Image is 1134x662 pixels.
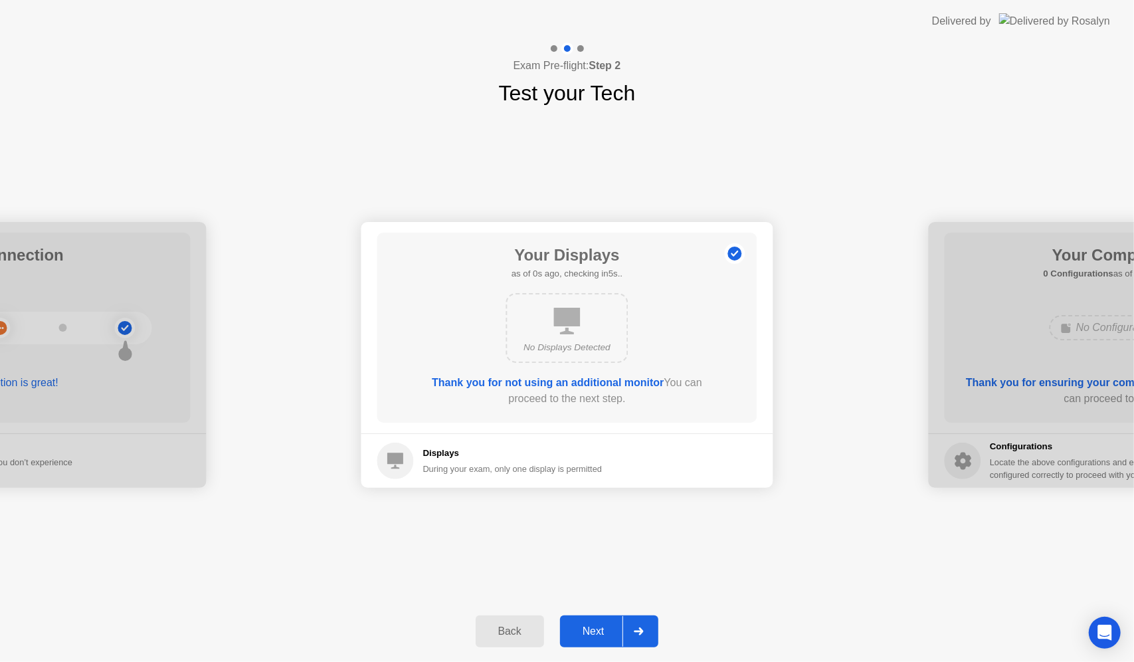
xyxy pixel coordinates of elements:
[999,13,1110,29] img: Delivered by Rosalyn
[514,58,621,74] h4: Exam Pre-flight:
[932,13,991,29] div: Delivered by
[518,341,616,354] div: No Displays Detected
[415,375,719,407] div: You can proceed to the next step.
[560,615,659,647] button: Next
[564,625,623,637] div: Next
[512,243,622,267] h1: Your Displays
[480,625,540,637] div: Back
[423,463,603,475] div: During your exam, only one display is permitted
[499,77,636,109] h1: Test your Tech
[432,377,664,388] b: Thank you for not using an additional monitor
[589,60,620,71] b: Step 2
[512,267,622,280] h5: as of 0s ago, checking in5s..
[476,615,544,647] button: Back
[423,447,603,460] h5: Displays
[1089,617,1121,649] div: Open Intercom Messenger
